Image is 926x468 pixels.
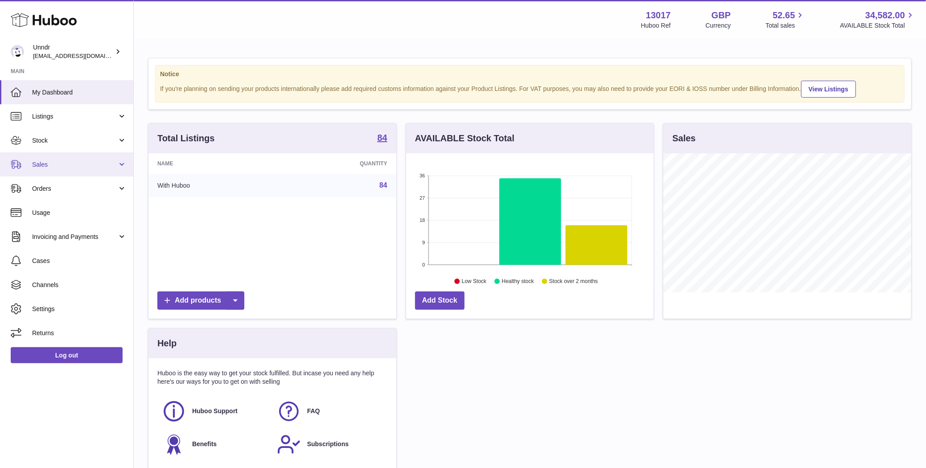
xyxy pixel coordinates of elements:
[33,43,113,60] div: Unndr
[11,45,24,58] img: sofiapanwar@gmail.com
[11,347,123,363] a: Log out
[32,257,127,265] span: Cases
[279,153,396,174] th: Quantity
[277,399,383,423] a: FAQ
[160,79,900,98] div: If you're planning on sending your products internationally please add required customs informati...
[32,329,127,337] span: Returns
[422,240,425,245] text: 9
[157,132,215,144] h3: Total Listings
[307,440,349,448] span: Subscriptions
[706,21,731,30] div: Currency
[840,9,915,30] a: 34,582.00 AVAILABLE Stock Total
[307,407,320,415] span: FAQ
[502,279,534,285] text: Healthy stock
[646,9,671,21] strong: 13017
[420,173,425,178] text: 36
[162,432,268,456] a: Benefits
[32,233,117,241] span: Invoicing and Payments
[420,195,425,201] text: 27
[801,81,856,98] a: View Listings
[32,281,127,289] span: Channels
[865,9,905,21] span: 34,582.00
[765,21,805,30] span: Total sales
[162,399,268,423] a: Huboo Support
[422,262,425,267] text: 0
[157,369,387,386] p: Huboo is the easy way to get your stock fulfilled. But incase you need any help here's our ways f...
[462,279,487,285] text: Low Stock
[415,291,465,310] a: Add Stock
[33,52,131,59] span: [EMAIL_ADDRESS][DOMAIN_NAME]
[192,440,217,448] span: Benefits
[641,21,671,30] div: Huboo Ref
[192,407,238,415] span: Huboo Support
[712,9,731,21] strong: GBP
[672,132,696,144] h3: Sales
[148,153,279,174] th: Name
[765,9,805,30] a: 52.65 Total sales
[415,132,514,144] h3: AVAILABLE Stock Total
[377,133,387,144] a: 84
[277,432,383,456] a: Subscriptions
[32,160,117,169] span: Sales
[157,291,244,310] a: Add products
[32,305,127,313] span: Settings
[32,88,127,97] span: My Dashboard
[32,136,117,145] span: Stock
[840,21,915,30] span: AVAILABLE Stock Total
[160,70,900,78] strong: Notice
[420,218,425,223] text: 18
[148,174,279,197] td: With Huboo
[157,337,177,349] h3: Help
[773,9,795,21] span: 52.65
[32,209,127,217] span: Usage
[377,133,387,142] strong: 84
[379,181,387,189] a: 84
[32,112,117,121] span: Listings
[32,185,117,193] span: Orders
[549,279,598,285] text: Stock over 2 months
